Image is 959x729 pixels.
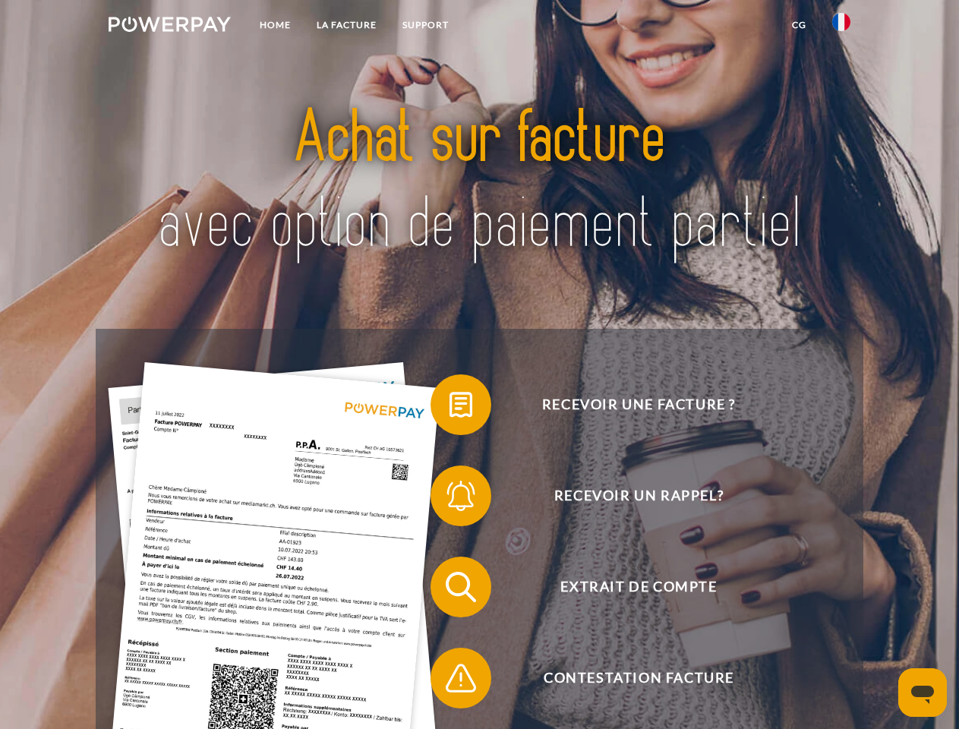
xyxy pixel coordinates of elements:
img: title-powerpay_fr.svg [145,73,814,291]
img: logo-powerpay-white.svg [109,17,231,32]
iframe: Bouton de lancement de la fenêtre de messagerie [898,668,947,717]
span: Extrait de compte [453,557,825,617]
img: fr [832,13,850,31]
a: Support [390,11,462,39]
span: Recevoir un rappel? [453,465,825,526]
img: qb_warning.svg [442,659,480,697]
img: qb_bell.svg [442,477,480,515]
button: Recevoir un rappel? [431,465,825,526]
button: Recevoir une facture ? [431,374,825,435]
button: Extrait de compte [431,557,825,617]
a: CG [779,11,819,39]
img: qb_search.svg [442,568,480,606]
span: Contestation Facture [453,648,825,708]
a: Home [247,11,304,39]
span: Recevoir une facture ? [453,374,825,435]
img: qb_bill.svg [442,386,480,424]
a: LA FACTURE [304,11,390,39]
button: Contestation Facture [431,648,825,708]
